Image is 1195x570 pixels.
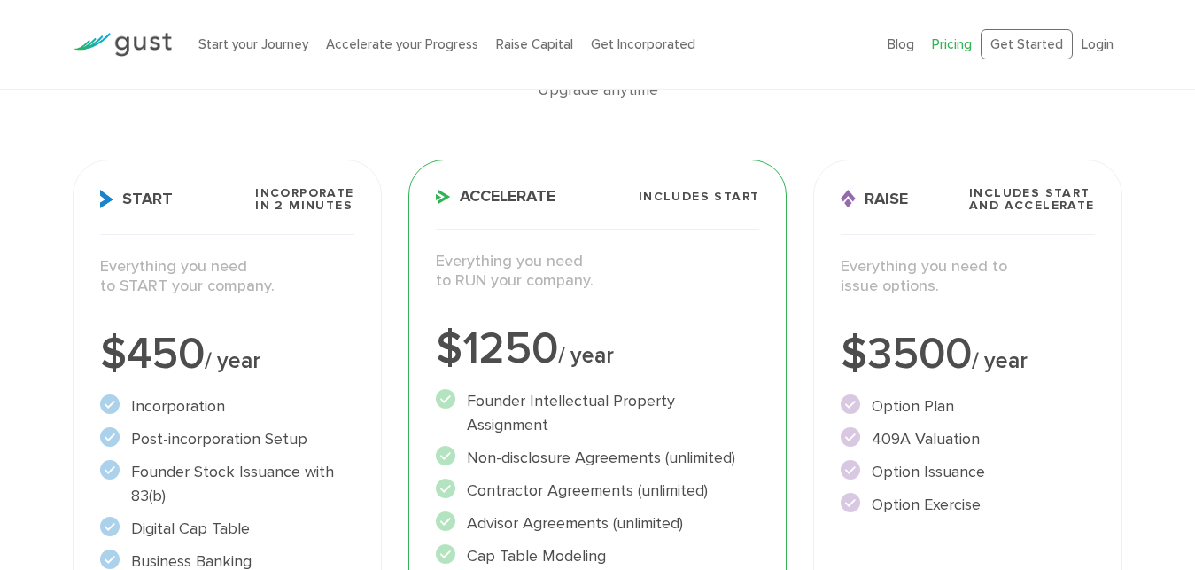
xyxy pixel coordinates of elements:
li: Non-disclosure Agreements (unlimited) [436,446,760,470]
a: Login [1082,36,1114,52]
a: Accelerate your Progress [326,36,478,52]
p: Everything you need to issue options. [841,257,1094,297]
a: Blog [888,36,914,52]
a: Pricing [932,36,972,52]
a: Get Incorporated [591,36,695,52]
img: Gust Logo [73,33,172,57]
li: Digital Cap Table [100,517,353,541]
span: Includes START and ACCELERATE [969,187,1095,212]
li: Option Plan [841,394,1094,418]
li: Founder Stock Issuance with 83(b) [100,460,353,508]
span: Raise [841,190,908,208]
li: Option Exercise [841,493,1094,517]
li: Post-incorporation Setup [100,427,353,451]
li: 409A Valuation [841,427,1094,451]
span: / year [972,347,1028,374]
div: $450 [100,332,353,377]
span: / year [205,347,260,374]
img: Accelerate Icon [436,190,451,204]
img: Raise Icon [841,190,856,208]
li: Contractor Agreements (unlimited) [436,479,760,503]
img: Start Icon X2 [100,190,113,208]
div: $3500 [841,332,1094,377]
div: Upgrade anytime [73,78,1121,104]
li: Founder Intellectual Property Assignment [436,389,760,437]
li: Option Issuance [841,460,1094,484]
li: Incorporation [100,394,353,418]
a: Start your Journey [198,36,308,52]
a: Get Started [981,29,1073,60]
li: Advisor Agreements (unlimited) [436,511,760,535]
p: Everything you need to START your company. [100,257,353,297]
div: $1250 [436,327,760,371]
li: Cap Table Modeling [436,544,760,568]
span: Start [100,190,173,208]
span: / year [558,342,614,369]
p: Everything you need to RUN your company. [436,252,760,292]
span: Incorporate in 2 Minutes [255,187,353,212]
span: Includes START [639,191,760,203]
span: Accelerate [436,189,555,205]
a: Raise Capital [496,36,573,52]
